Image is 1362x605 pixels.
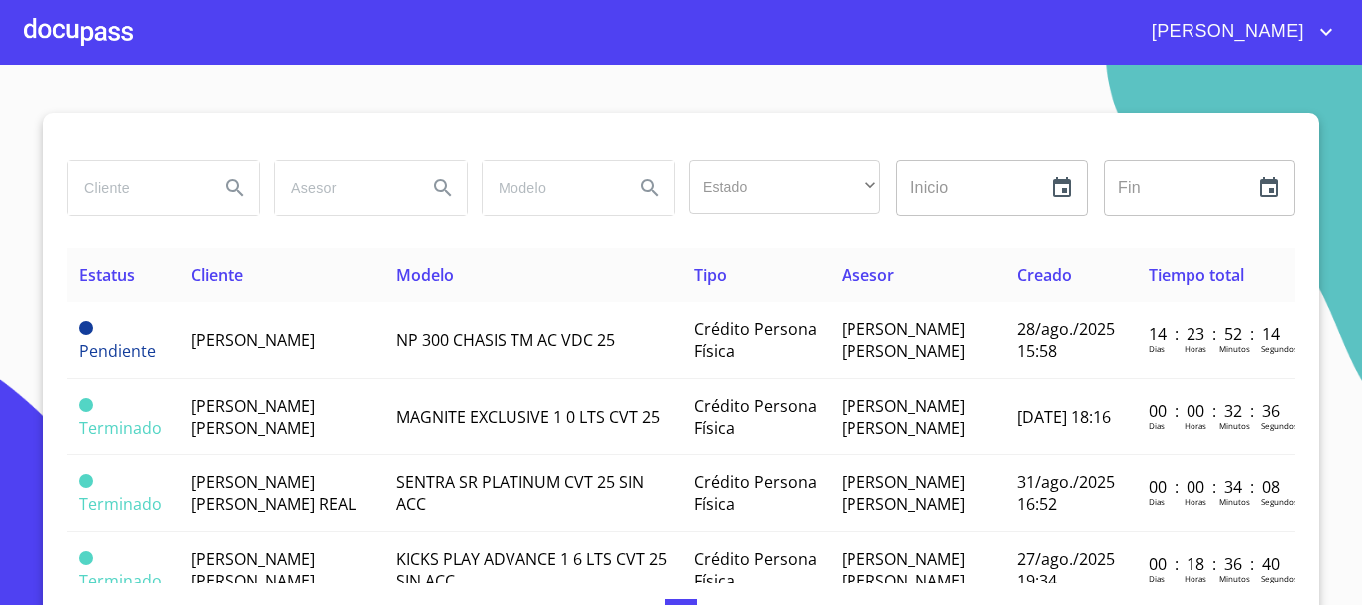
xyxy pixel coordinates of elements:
span: Asesor [842,264,894,286]
span: Pendiente [79,321,93,335]
p: Horas [1185,343,1206,354]
span: Terminado [79,474,93,488]
span: Terminado [79,551,93,565]
p: Dias [1149,573,1165,584]
button: account of current user [1137,16,1338,48]
span: MAGNITE EXCLUSIVE 1 0 LTS CVT 25 [396,406,660,428]
span: [PERSON_NAME] [PERSON_NAME] [842,471,965,515]
p: Dias [1149,496,1165,507]
span: [PERSON_NAME] [PERSON_NAME] [191,395,315,439]
span: [PERSON_NAME] [PERSON_NAME] [842,318,965,362]
p: Segundos [1261,420,1298,431]
p: 14 : 23 : 52 : 14 [1149,323,1283,345]
p: Dias [1149,343,1165,354]
p: Minutos [1219,420,1250,431]
span: KICKS PLAY ADVANCE 1 6 LTS CVT 25 SIN ACC [396,548,667,592]
span: Crédito Persona Física [694,471,817,515]
span: Terminado [79,493,162,515]
p: Minutos [1219,496,1250,507]
p: 00 : 18 : 36 : 40 [1149,553,1283,575]
p: 00 : 00 : 34 : 08 [1149,476,1283,498]
input: search [68,161,203,215]
p: Dias [1149,420,1165,431]
div: ​ [689,160,880,214]
span: [PERSON_NAME] [PERSON_NAME] REAL [191,471,356,515]
span: [DATE] 18:16 [1017,406,1111,428]
p: Horas [1185,420,1206,431]
p: Minutos [1219,343,1250,354]
span: [PERSON_NAME] [PERSON_NAME] [842,395,965,439]
span: Creado [1017,264,1072,286]
span: Estatus [79,264,135,286]
span: [PERSON_NAME] [PERSON_NAME] [191,548,315,592]
span: [PERSON_NAME] [1137,16,1314,48]
p: 00 : 00 : 32 : 36 [1149,400,1283,422]
p: Horas [1185,573,1206,584]
span: SENTRA SR PLATINUM CVT 25 SIN ACC [396,471,644,515]
span: Crédito Persona Física [694,318,817,362]
span: 31/ago./2025 16:52 [1017,471,1115,515]
button: Search [626,164,674,212]
input: search [483,161,618,215]
span: Terminado [79,417,162,439]
span: 28/ago./2025 15:58 [1017,318,1115,362]
p: Segundos [1261,496,1298,507]
span: Terminado [79,398,93,412]
button: Search [211,164,259,212]
p: Segundos [1261,573,1298,584]
p: Minutos [1219,573,1250,584]
span: Tipo [694,264,727,286]
span: Cliente [191,264,243,286]
span: Crédito Persona Física [694,548,817,592]
input: search [275,161,411,215]
span: Pendiente [79,340,156,362]
span: Crédito Persona Física [694,395,817,439]
span: NP 300 CHASIS TM AC VDC 25 [396,329,615,351]
button: Search [419,164,467,212]
p: Horas [1185,496,1206,507]
span: Tiempo total [1149,264,1244,286]
span: Terminado [79,570,162,592]
span: 27/ago./2025 19:34 [1017,548,1115,592]
span: Modelo [396,264,454,286]
span: [PERSON_NAME] [191,329,315,351]
span: [PERSON_NAME] [PERSON_NAME] [842,548,965,592]
p: Segundos [1261,343,1298,354]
